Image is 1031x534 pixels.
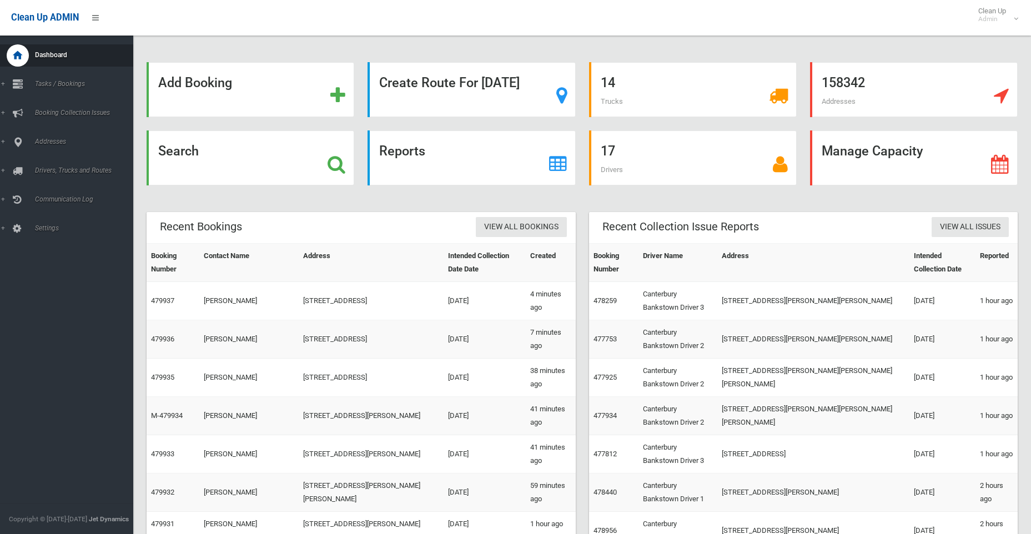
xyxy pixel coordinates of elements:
td: [STREET_ADDRESS][PERSON_NAME][PERSON_NAME] [717,282,909,320]
td: [STREET_ADDRESS][PERSON_NAME] [299,435,444,473]
a: 479931 [151,520,174,528]
a: 14 Trucks [589,62,797,117]
strong: 158342 [822,75,865,90]
span: Clean Up [973,7,1017,23]
td: [DATE] [909,282,975,320]
td: [DATE] [909,397,975,435]
td: [DATE] [909,359,975,397]
td: [DATE] [909,473,975,512]
td: 59 minutes ago [526,473,576,512]
td: 2 hours ago [975,473,1018,512]
td: [DATE] [909,435,975,473]
td: [PERSON_NAME] [199,473,299,512]
header: Recent Bookings [147,216,255,238]
td: [DATE] [444,282,526,320]
td: [STREET_ADDRESS] [717,435,909,473]
span: Addresses [822,97,856,105]
th: Intended Collection Date [909,244,975,282]
a: 479937 [151,296,174,305]
a: 17 Drivers [589,130,797,185]
td: [STREET_ADDRESS] [299,320,444,359]
strong: Jet Dynamics [89,515,129,523]
td: 41 minutes ago [526,435,576,473]
a: M-479934 [151,411,183,420]
td: [STREET_ADDRESS][PERSON_NAME][PERSON_NAME] [717,320,909,359]
td: [PERSON_NAME] [199,397,299,435]
a: View All Bookings [476,217,567,238]
th: Booking Number [147,244,199,282]
a: 479936 [151,335,174,343]
th: Address [717,244,909,282]
td: [DATE] [444,435,526,473]
strong: Manage Capacity [822,143,923,159]
a: Add Booking [147,62,354,117]
td: [STREET_ADDRESS][PERSON_NAME][PERSON_NAME][PERSON_NAME] [717,397,909,435]
strong: Add Booking [158,75,232,90]
td: [DATE] [444,359,526,397]
td: 41 minutes ago [526,397,576,435]
a: 478440 [594,488,617,496]
th: Contact Name [199,244,299,282]
td: Canterbury Bankstown Driver 3 [638,282,717,320]
th: Intended Collection Date Date [444,244,526,282]
td: [DATE] [444,397,526,435]
a: Reports [368,130,575,185]
th: Address [299,244,444,282]
strong: Reports [379,143,425,159]
td: [PERSON_NAME] [199,435,299,473]
strong: 14 [601,75,615,90]
td: [STREET_ADDRESS][PERSON_NAME] [717,473,909,512]
th: Reported [975,244,1018,282]
td: [STREET_ADDRESS] [299,282,444,320]
a: 477925 [594,373,617,381]
td: Canterbury Bankstown Driver 2 [638,359,717,397]
th: Created [526,244,576,282]
td: Canterbury Bankstown Driver 2 [638,397,717,435]
a: 477753 [594,335,617,343]
span: Drivers, Trucks and Routes [32,167,142,174]
a: 479932 [151,488,174,496]
span: Copyright © [DATE]-[DATE] [9,515,87,523]
a: 479933 [151,450,174,458]
td: 4 minutes ago [526,282,576,320]
td: Canterbury Bankstown Driver 2 [638,320,717,359]
span: Settings [32,224,142,232]
td: [DATE] [909,320,975,359]
span: Communication Log [32,195,142,203]
a: Search [147,130,354,185]
td: [STREET_ADDRESS][PERSON_NAME][PERSON_NAME][PERSON_NAME] [717,359,909,397]
td: 7 minutes ago [526,320,576,359]
td: [PERSON_NAME] [199,320,299,359]
a: 158342 Addresses [810,62,1018,117]
td: 1 hour ago [975,282,1018,320]
a: Create Route For [DATE] [368,62,575,117]
span: Clean Up ADMIN [11,12,79,23]
th: Booking Number [589,244,638,282]
td: [STREET_ADDRESS][PERSON_NAME] [299,397,444,435]
td: 38 minutes ago [526,359,576,397]
td: Canterbury Bankstown Driver 3 [638,435,717,473]
a: 477934 [594,411,617,420]
td: [DATE] [444,320,526,359]
span: Booking Collection Issues [32,109,142,117]
td: 1 hour ago [975,397,1018,435]
td: [STREET_ADDRESS] [299,359,444,397]
span: Trucks [601,97,623,105]
td: [STREET_ADDRESS][PERSON_NAME][PERSON_NAME] [299,473,444,512]
a: 478259 [594,296,617,305]
th: Driver Name [638,244,717,282]
td: [DATE] [444,473,526,512]
span: Dashboard [32,51,142,59]
small: Admin [978,15,1006,23]
header: Recent Collection Issue Reports [589,216,772,238]
td: [PERSON_NAME] [199,359,299,397]
td: [PERSON_NAME] [199,282,299,320]
a: Manage Capacity [810,130,1018,185]
span: Tasks / Bookings [32,80,142,88]
a: 477812 [594,450,617,458]
span: Drivers [601,165,623,174]
td: 1 hour ago [975,359,1018,397]
span: Addresses [32,138,142,145]
a: View All Issues [932,217,1009,238]
strong: Search [158,143,199,159]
